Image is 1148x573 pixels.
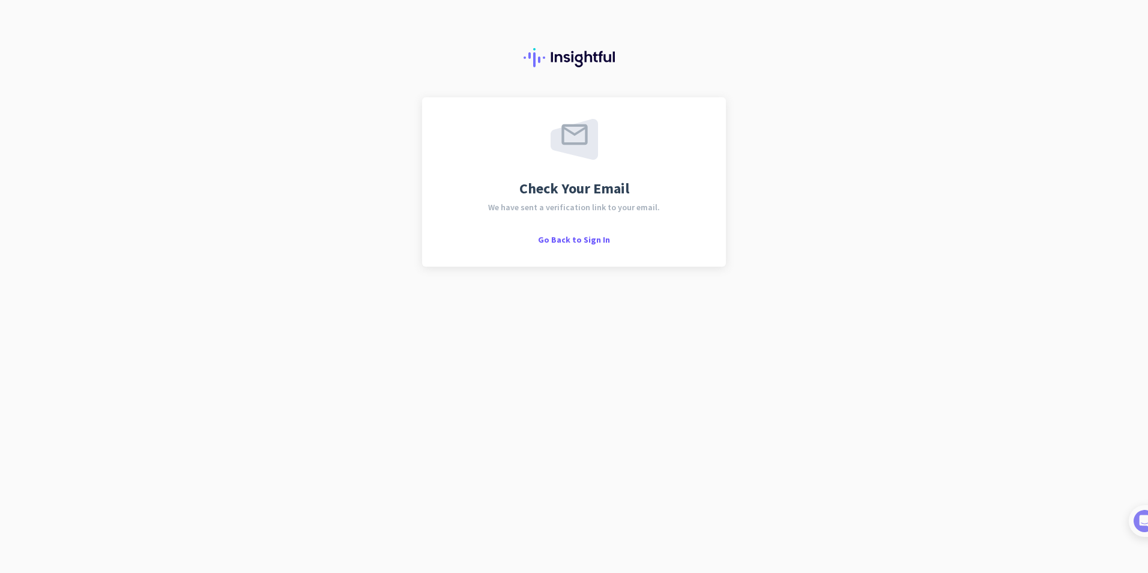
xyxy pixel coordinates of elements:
img: Insightful [524,48,624,67]
img: email-sent [551,119,598,160]
span: Go Back to Sign In [538,234,610,245]
span: Check Your Email [519,181,629,196]
span: We have sent a verification link to your email. [488,203,660,211]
